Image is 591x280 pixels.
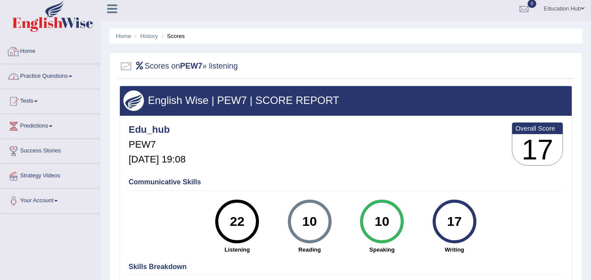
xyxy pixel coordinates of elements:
div: 22 [221,203,253,240]
strong: Speaking [350,245,414,254]
a: History [140,33,158,39]
h5: PEW7 [129,139,185,150]
a: Home [0,39,100,61]
strong: Listening [206,245,269,254]
h2: Scores on » listening [119,60,238,73]
a: Strategy Videos [0,164,100,186]
b: PEW7 [180,62,203,70]
strong: Reading [278,245,342,254]
b: Overall Score [515,124,560,132]
div: 10 [366,203,398,240]
a: Predictions [0,114,100,136]
a: Your Account [0,189,100,211]
h4: Communicative Skills [129,178,563,186]
h4: Skills Breakdown [129,263,563,271]
li: Scores [160,32,185,40]
div: 10 [294,203,325,240]
a: Tests [0,89,100,111]
a: Success Stories [0,139,100,161]
h4: Edu_hub [129,124,185,135]
h3: English Wise | PEW7 | SCORE REPORT [123,95,568,106]
img: wings.png [123,90,144,111]
h3: 17 [512,134,563,166]
div: 17 [438,203,470,240]
strong: Writing [423,245,486,254]
a: Practice Questions [0,64,100,86]
a: Home [116,33,131,39]
h5: [DATE] 19:08 [129,154,185,165]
